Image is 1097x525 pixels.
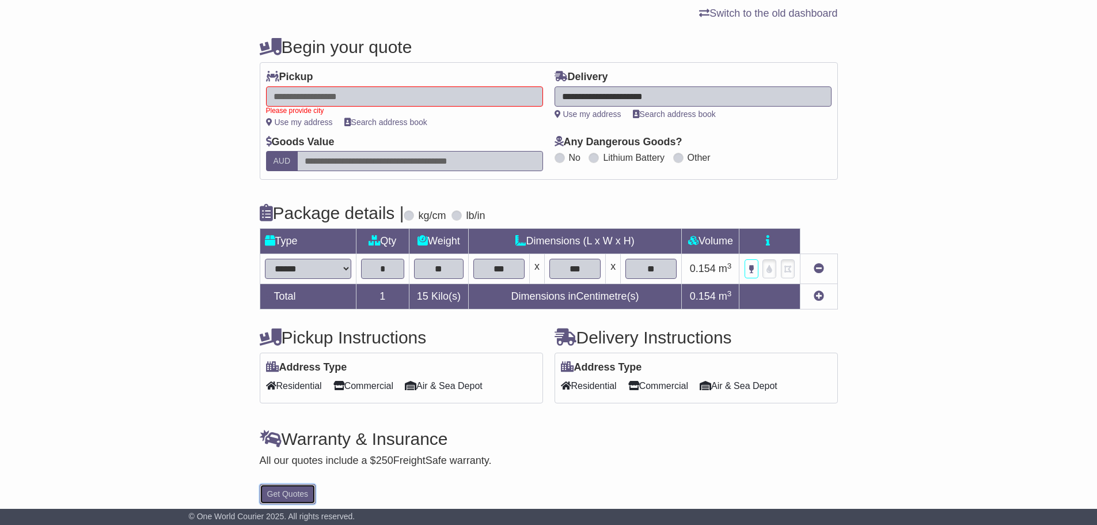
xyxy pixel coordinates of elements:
span: 250 [376,455,393,466]
span: 15 [417,290,428,302]
span: m [719,290,732,302]
span: Commercial [333,377,393,395]
td: Qty [356,229,409,254]
a: Use my address [555,109,621,119]
label: Other [688,152,711,163]
label: Lithium Battery [603,152,665,163]
label: Delivery [555,71,608,84]
div: All our quotes include a $ FreightSafe warranty. [260,455,838,467]
label: Any Dangerous Goods? [555,136,682,149]
div: Please provide city [266,107,543,115]
span: 0.154 [690,263,716,274]
label: Address Type [266,361,347,374]
span: Residential [266,377,322,395]
a: Remove this item [814,263,824,274]
span: m [719,263,732,274]
h4: Begin your quote [260,37,838,56]
td: Total [260,284,356,309]
label: Address Type [561,361,642,374]
a: Use my address [266,118,333,127]
td: 1 [356,284,409,309]
a: Add new item [814,290,824,302]
h4: Delivery Instructions [555,328,838,347]
td: x [606,254,621,284]
sup: 3 [727,262,732,270]
button: Get Quotes [260,484,316,504]
h4: Package details | [260,203,404,222]
a: Search address book [344,118,427,127]
td: Dimensions (L x W x H) [468,229,682,254]
span: Air & Sea Depot [700,377,777,395]
span: Air & Sea Depot [405,377,483,395]
span: Residential [561,377,617,395]
td: Type [260,229,356,254]
span: Commercial [628,377,688,395]
td: Kilo(s) [409,284,469,309]
sup: 3 [727,289,732,298]
label: AUD [266,151,298,171]
label: Goods Value [266,136,335,149]
a: Search address book [633,109,716,119]
label: No [569,152,580,163]
span: 0.154 [690,290,716,302]
h4: Warranty & Insurance [260,429,838,448]
td: Volume [682,229,739,254]
td: x [529,254,544,284]
label: Pickup [266,71,313,84]
a: Switch to the old dashboard [699,7,837,19]
td: Dimensions in Centimetre(s) [468,284,682,309]
h4: Pickup Instructions [260,328,543,347]
span: © One World Courier 2025. All rights reserved. [189,512,355,521]
td: Weight [409,229,469,254]
label: lb/in [466,210,485,222]
label: kg/cm [418,210,446,222]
